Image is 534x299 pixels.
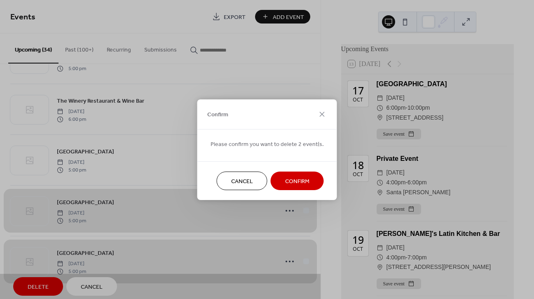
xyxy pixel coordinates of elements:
[231,177,253,186] span: Cancel
[211,140,324,148] span: Please confirm you want to delete 2 event(s.
[207,111,228,119] span: Confirm
[271,172,324,190] button: Confirm
[285,177,309,186] span: Confirm
[217,172,267,190] button: Cancel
